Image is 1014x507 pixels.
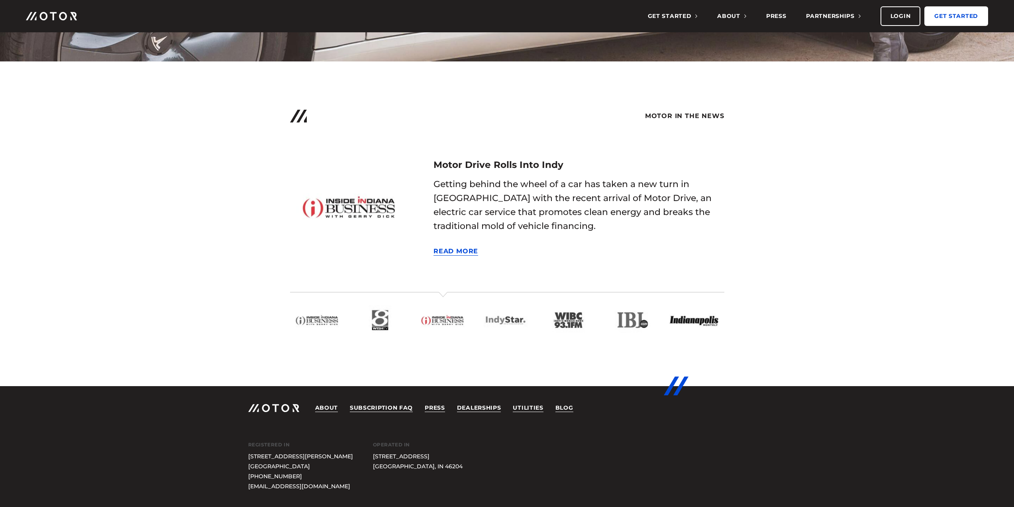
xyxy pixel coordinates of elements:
p: Getting behind the wheel of a car has taken a new turn in [GEOGRAPHIC_DATA] with the recent arriv... [433,177,724,233]
span: About [717,12,746,20]
img: Motor [248,404,299,412]
a: Read More [433,247,478,256]
a: Blog [555,404,573,412]
div: Motor Drive Rolls Into Indy [433,158,724,171]
a: [EMAIL_ADDRESS][DOMAIN_NAME] [248,481,353,491]
a: Dealerships [457,404,501,412]
div: Registered In [248,442,373,448]
img: Motor [26,12,77,20]
span: Partnerships [806,12,860,20]
a: Get Started [924,6,988,26]
a: [STREET_ADDRESS][PERSON_NAME][GEOGRAPHIC_DATA] [248,452,353,471]
a: [PHONE_NUMBER] [248,471,353,481]
a: Login [881,6,921,26]
a: Subscription FAQ [350,404,413,412]
a: [STREET_ADDRESS][GEOGRAPHIC_DATA], IN 46204 [373,452,463,471]
span: Get Started [648,12,698,20]
div: Motor in the News [290,112,724,120]
a: Utilities [513,404,543,412]
div: Operated In [373,442,482,448]
a: Press [425,404,445,412]
a: About [315,404,338,412]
